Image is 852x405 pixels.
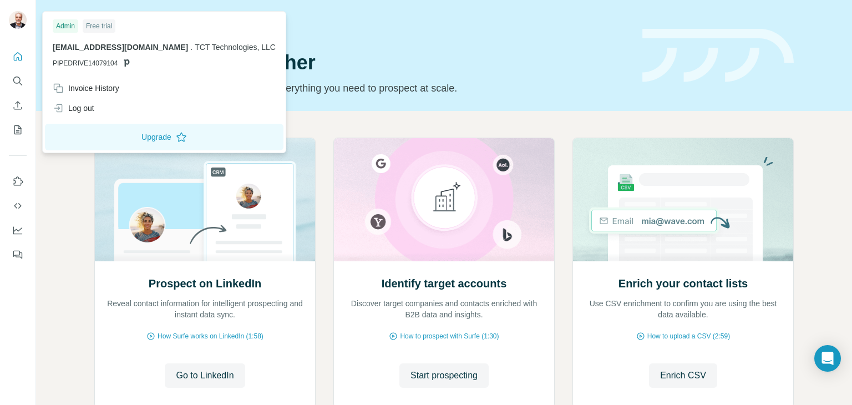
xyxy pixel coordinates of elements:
span: Go to LinkedIn [176,369,234,382]
span: Enrich CSV [660,369,706,382]
img: Enrich your contact lists [572,138,794,261]
span: How to prospect with Surfe (1:30) [400,331,499,341]
button: Enrich CSV [9,95,27,115]
div: Log out [53,103,94,114]
img: Avatar [9,11,27,29]
p: Discover target companies and contacts enriched with B2B data and insights. [345,298,543,320]
button: Search [9,71,27,91]
span: PIPEDRIVE14079104 [53,58,118,68]
div: Free trial [83,19,115,33]
button: Upgrade [45,124,283,150]
h2: Enrich your contact lists [618,276,748,291]
div: Open Intercom Messenger [814,345,841,372]
span: TCT Technologies, LLC [195,43,276,52]
img: Identify target accounts [333,138,555,261]
h2: Identify target accounts [382,276,507,291]
div: Invoice History [53,83,119,94]
button: Enrich CSV [649,363,717,388]
span: How Surfe works on LinkedIn (1:58) [158,331,263,341]
span: How to upload a CSV (2:59) [647,331,730,341]
div: Quick start [94,21,629,32]
p: Use CSV enrichment to confirm you are using the best data available. [584,298,782,320]
img: banner [642,29,794,83]
button: Use Surfe API [9,196,27,216]
h1: Let’s prospect together [94,52,629,74]
img: Prospect on LinkedIn [94,138,316,261]
button: Quick start [9,47,27,67]
button: Dashboard [9,220,27,240]
button: My lists [9,120,27,140]
span: Start prospecting [410,369,478,382]
button: Use Surfe on LinkedIn [9,171,27,191]
span: [EMAIL_ADDRESS][DOMAIN_NAME] [53,43,188,52]
button: Feedback [9,245,27,265]
div: Admin [53,19,78,33]
button: Start prospecting [399,363,489,388]
span: . [190,43,192,52]
h2: Prospect on LinkedIn [149,276,261,291]
p: Pick your starting point and we’ll provide everything you need to prospect at scale. [94,80,629,96]
p: Reveal contact information for intelligent prospecting and instant data sync. [106,298,304,320]
button: Go to LinkedIn [165,363,245,388]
